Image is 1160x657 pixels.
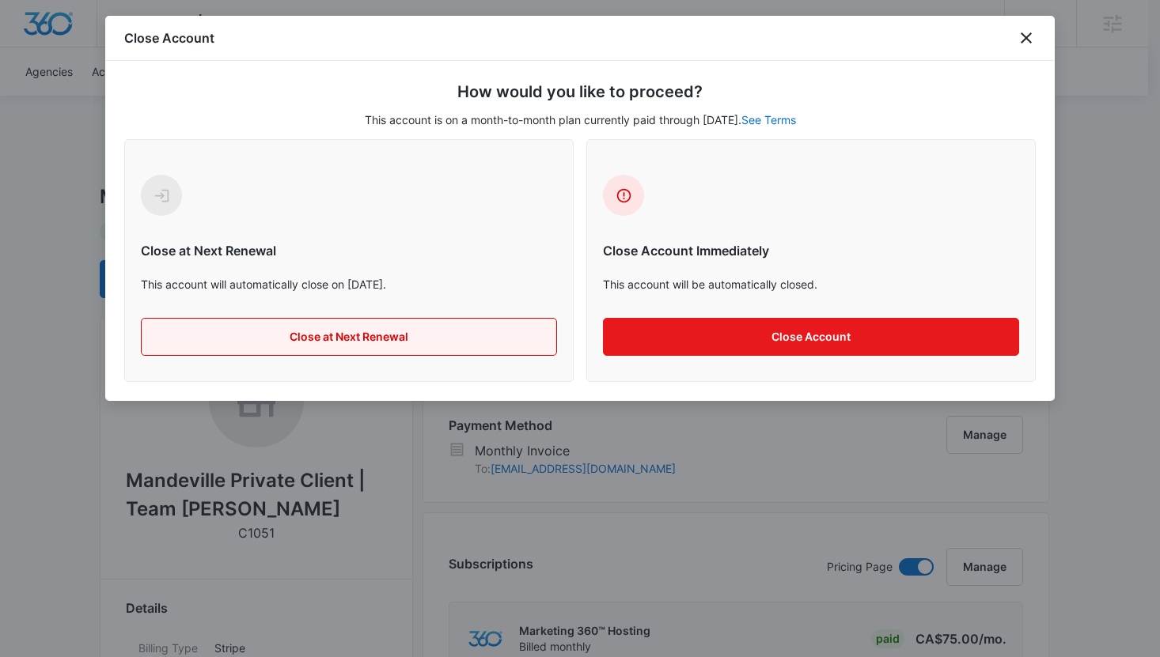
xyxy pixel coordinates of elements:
[124,111,1036,128] p: This account is on a month-to-month plan currently paid through [DATE].
[603,276,1019,293] p: This account will be automatically closed.
[141,276,557,293] p: This account will automatically close on [DATE].
[124,80,1036,104] h5: How would you like to proceed?
[141,318,557,356] button: Close at Next Renewal
[1017,28,1036,47] button: close
[141,241,557,260] h6: Close at Next Renewal
[124,28,214,47] h1: Close Account
[603,241,1019,260] h6: Close Account Immediately
[603,318,1019,356] button: Close Account
[741,113,796,126] a: See Terms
